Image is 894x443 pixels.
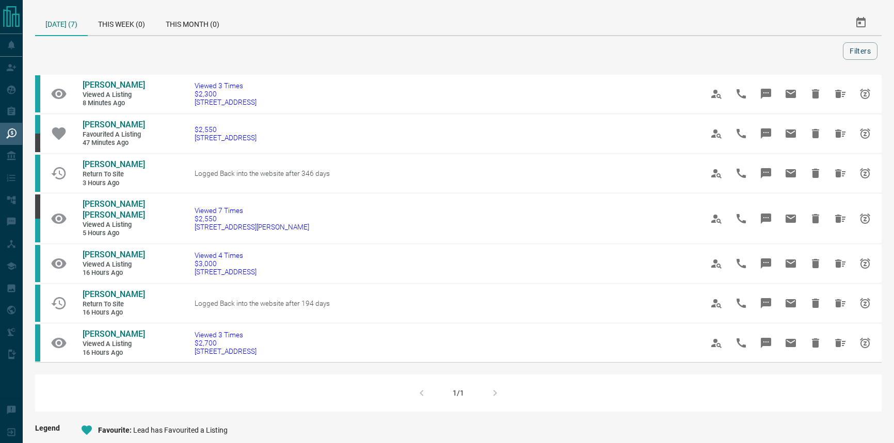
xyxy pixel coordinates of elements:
[155,10,230,35] div: This Month (0)
[98,426,133,434] span: Favourite
[83,250,145,260] a: [PERSON_NAME]
[83,260,145,269] span: Viewed a Listing
[754,161,778,186] span: Message
[83,289,145,300] a: [PERSON_NAME]
[704,251,729,276] span: View Profile
[853,81,877,106] span: Snooze
[729,206,754,231] span: Call
[803,331,828,355] span: Hide
[729,251,754,276] span: Call
[754,291,778,316] span: Message
[778,81,803,106] span: Email
[195,90,257,98] span: $2,300
[828,121,853,146] span: Hide All from Samantha Menardi
[35,115,40,134] div: condos.ca
[35,285,40,322] div: condos.ca
[195,125,257,134] span: $2,550
[83,91,145,100] span: Viewed a Listing
[828,331,853,355] span: Hide All from Sarah Gilleshammer
[704,331,729,355] span: View Profile
[778,291,803,316] span: Email
[83,120,145,130] a: [PERSON_NAME]
[195,81,257,106] a: Viewed 3 Times$2,300[STREET_ADDRESS]
[195,81,257,90] span: Viewed 3 Times
[195,331,257,339] span: Viewed 3 Times
[83,120,145,129] span: [PERSON_NAME]
[778,206,803,231] span: Email
[195,259,257,268] span: $3,000
[83,221,145,229] span: Viewed a Listing
[828,206,853,231] span: Hide All from Roland Luigi Cruz
[83,308,145,317] span: 16 hours ago
[849,10,873,35] button: Select Date Range
[83,329,145,340] a: [PERSON_NAME]
[195,223,309,231] span: [STREET_ADDRESS][PERSON_NAME]
[195,125,257,142] a: $2,550[STREET_ADDRESS]
[195,215,309,223] span: $2,550
[704,206,729,231] span: View Profile
[195,251,257,276] a: Viewed 4 Times$3,000[STREET_ADDRESS]
[88,10,155,35] div: This Week (0)
[195,134,257,142] span: [STREET_ADDRESS]
[828,291,853,316] span: Hide All from Sarah Gilleshammer
[83,130,145,139] span: Favourited a Listing
[778,251,803,276] span: Email
[729,161,754,186] span: Call
[843,42,877,60] button: Filters
[754,251,778,276] span: Message
[803,291,828,316] span: Hide
[83,229,145,238] span: 5 hours ago
[35,219,40,242] div: condos.ca
[729,291,754,316] span: Call
[195,339,257,347] span: $2,700
[828,81,853,106] span: Hide All from Renata H
[729,121,754,146] span: Call
[195,206,309,231] a: Viewed 7 Times$2,550[STREET_ADDRESS][PERSON_NAME]
[195,347,257,355] span: [STREET_ADDRESS]
[83,250,145,259] span: [PERSON_NAME]
[754,121,778,146] span: Message
[828,161,853,186] span: Hide All from Jemma Codd
[195,206,309,215] span: Viewed 7 Times
[853,331,877,355] span: Snooze
[803,251,828,276] span: Hide
[754,81,778,106] span: Message
[83,170,145,179] span: Return to Site
[853,121,877,146] span: Snooze
[803,206,828,231] span: Hide
[803,81,828,106] span: Hide
[35,155,40,192] div: condos.ca
[35,10,88,36] div: [DATE] (7)
[83,289,145,299] span: [PERSON_NAME]
[828,251,853,276] span: Hide All from Sarah Gilleshammer
[195,268,257,276] span: [STREET_ADDRESS]
[195,169,330,177] span: Logged Back into the website after 346 days
[83,99,145,108] span: 8 minutes ago
[853,206,877,231] span: Snooze
[778,161,803,186] span: Email
[133,426,228,434] span: Lead has Favourited a Listing
[35,134,40,152] div: mrloft.ca
[83,340,145,349] span: Viewed a Listing
[83,199,145,221] a: [PERSON_NAME] [PERSON_NAME]
[853,291,877,316] span: Snooze
[778,121,803,146] span: Email
[729,331,754,355] span: Call
[704,161,729,186] span: View Profile
[83,80,145,90] span: [PERSON_NAME]
[35,324,40,362] div: condos.ca
[83,80,145,91] a: [PERSON_NAME]
[195,331,257,355] a: Viewed 3 Times$2,700[STREET_ADDRESS]
[729,81,754,106] span: Call
[35,245,40,282] div: condos.ca
[853,161,877,186] span: Snooze
[83,179,145,188] span: 3 hours ago
[195,251,257,259] span: Viewed 4 Times
[853,251,877,276] span: Snooze
[195,299,330,307] span: Logged Back into the website after 194 days
[453,389,464,397] div: 1/1
[195,98,257,106] span: [STREET_ADDRESS]
[704,291,729,316] span: View Profile
[704,121,729,146] span: View Profile
[803,161,828,186] span: Hide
